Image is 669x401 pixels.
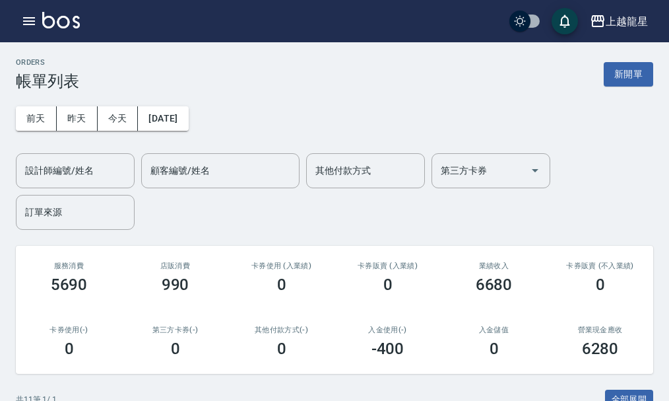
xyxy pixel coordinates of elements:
h3: 服務消費 [32,262,106,270]
button: 上越龍星 [585,8,653,35]
button: 新開單 [604,62,653,87]
h3: 0 [277,340,286,358]
button: 前天 [16,106,57,131]
h3: 0 [490,340,499,358]
h3: 0 [65,340,74,358]
h2: 營業現金應收 [563,326,637,334]
img: Logo [42,12,80,28]
h3: -400 [371,340,404,358]
h2: 卡券販賣 (不入業績) [563,262,637,270]
div: 上越龍星 [606,13,648,30]
h2: 其他付款方式(-) [244,326,319,334]
h2: 業績收入 [457,262,531,270]
h2: 卡券使用(-) [32,326,106,334]
a: 新開單 [604,67,653,80]
h3: 6680 [476,275,513,294]
h3: 帳單列表 [16,72,79,91]
button: save [552,8,578,34]
h3: 0 [596,275,605,294]
h3: 990 [162,275,189,294]
h3: 0 [171,340,180,358]
h3: 0 [383,275,393,294]
h2: 入金使用(-) [350,326,425,334]
button: Open [525,160,546,181]
h2: 第三方卡券(-) [138,326,212,334]
h2: 卡券使用 (入業績) [244,262,319,270]
h3: 0 [277,275,286,294]
h2: 店販消費 [138,262,212,270]
h3: 5690 [51,275,88,294]
h3: 6280 [582,340,619,358]
h2: ORDERS [16,58,79,67]
h2: 卡券販賣 (入業績) [350,262,425,270]
button: 昨天 [57,106,98,131]
h2: 入金儲值 [457,326,531,334]
button: [DATE] [138,106,188,131]
button: 今天 [98,106,139,131]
